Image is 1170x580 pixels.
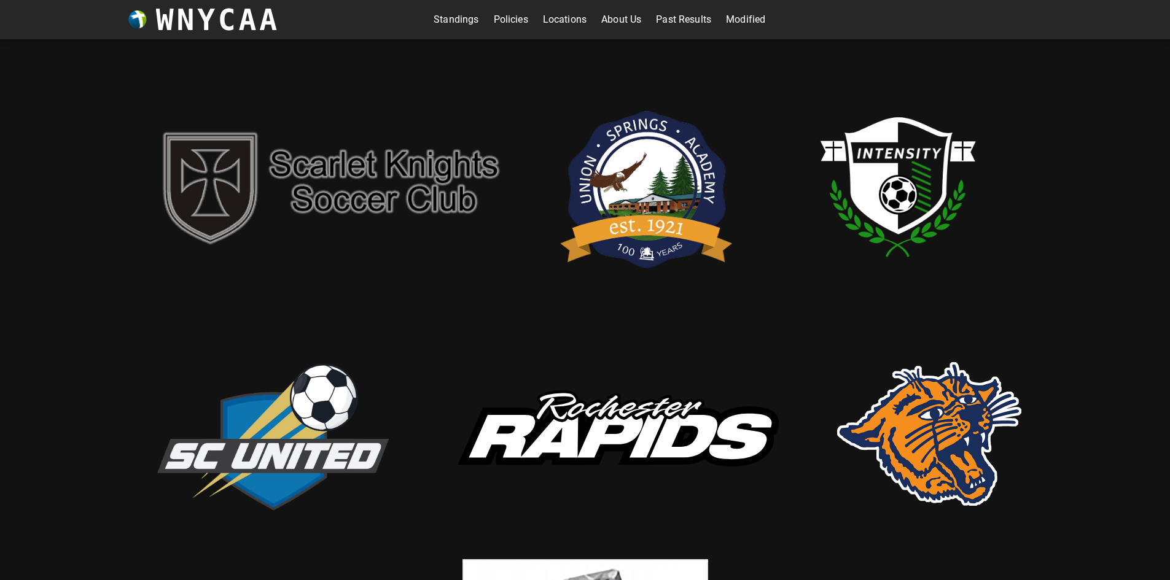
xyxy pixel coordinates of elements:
img: rapids.svg [432,366,800,503]
img: rsd.png [837,362,1021,506]
a: About Us [601,10,641,29]
img: usa.png [555,91,739,282]
img: wnycaaBall.png [128,10,147,29]
a: Standings [434,10,478,29]
h3: WNYCAA [156,2,280,37]
img: scUnited.png [149,350,395,518]
img: intensity.png [776,64,1021,309]
a: Past Results [656,10,711,29]
a: Modified [726,10,765,29]
a: Policies [494,10,528,29]
a: Locations [543,10,587,29]
img: sk.png [149,120,518,253]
